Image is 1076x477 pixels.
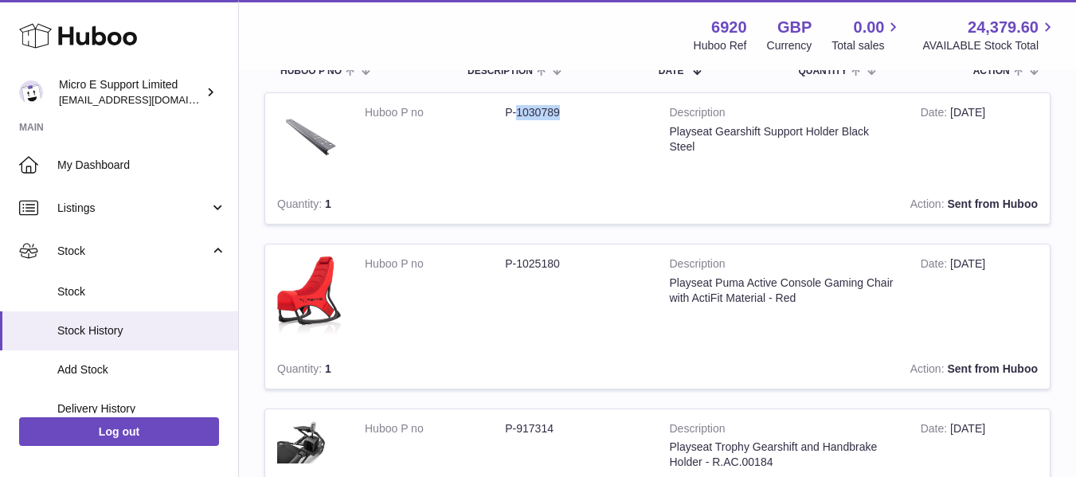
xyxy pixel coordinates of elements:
[265,185,406,224] td: 1
[910,362,948,379] strong: Action
[831,38,902,53] span: Total sales
[19,80,43,104] img: contact@micropcsupport.com
[57,401,226,416] span: Delivery History
[658,244,909,350] td: Playseat Puma Active Console Gaming Chair with ActiFit Material - Red
[365,105,505,120] dt: Huboo P no
[973,66,1010,76] span: Action
[57,323,226,338] span: Stock History
[909,93,1050,185] td: [DATE]
[968,17,1039,38] span: 24,379.60
[57,158,226,173] span: My Dashboard
[921,257,950,274] strong: Date
[59,77,202,108] div: Micro E Support Limited
[798,66,847,76] span: Quantity
[659,66,684,76] span: Date
[658,93,909,185] td: Playseat Gearshift Support Holder Black Steel
[694,38,747,53] div: Huboo Ref
[921,422,950,439] strong: Date
[922,17,1057,53] a: 24,379.60 AVAILABLE Stock Total
[767,38,812,53] div: Currency
[947,197,1038,210] strong: Sent from Huboo
[670,256,897,276] strong: Description
[910,197,948,214] strong: Action
[921,106,950,123] strong: Date
[777,17,812,38] strong: GBP
[280,66,342,76] span: Huboo P no
[57,244,209,259] span: Stock
[854,17,885,38] span: 0.00
[265,350,406,389] td: 1
[277,197,325,214] strong: Quantity
[365,256,505,272] dt: Huboo P no
[711,17,747,38] strong: 6920
[505,256,645,272] dd: P-1025180
[922,38,1057,53] span: AVAILABLE Stock Total
[505,421,645,436] dd: P-917314
[57,362,226,377] span: Add Stock
[670,421,897,440] strong: Description
[57,284,226,299] span: Stock
[59,93,234,106] span: [EMAIL_ADDRESS][DOMAIN_NAME]
[909,244,1050,350] td: [DATE]
[468,66,533,76] span: Description
[365,421,505,436] dt: Huboo P no
[277,256,341,334] img: $_57.JPG
[277,362,325,379] strong: Quantity
[670,105,897,124] strong: Description
[19,417,219,446] a: Log out
[277,421,341,463] img: $_57.JPG
[277,105,341,169] img: $_57.JPG
[505,105,645,120] dd: P-1030789
[947,362,1038,375] strong: Sent from Huboo
[831,17,902,53] a: 0.00 Total sales
[57,201,209,216] span: Listings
